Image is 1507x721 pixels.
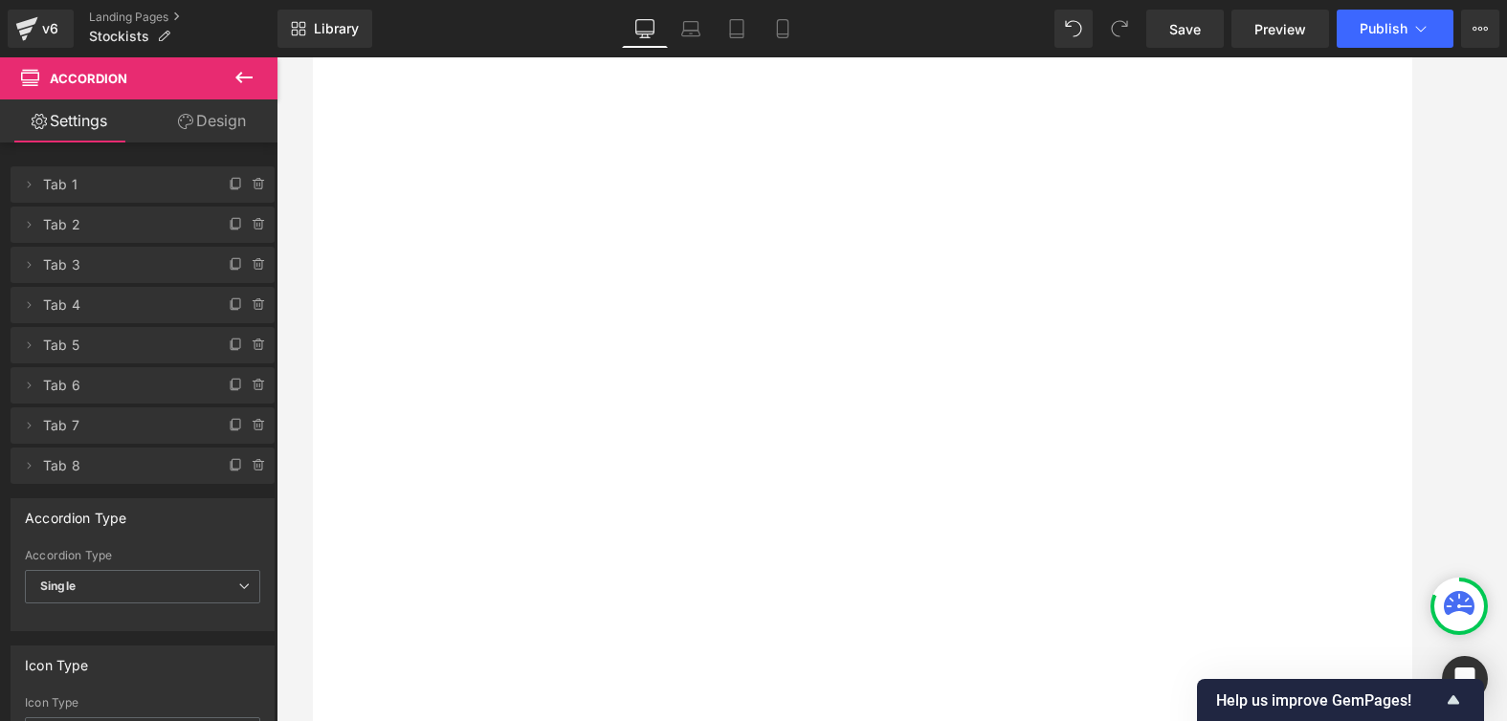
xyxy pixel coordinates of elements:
span: Help us improve GemPages! [1216,691,1442,710]
a: New Library [277,10,372,48]
span: Accordion [50,71,127,86]
button: Show survey - Help us improve GemPages! [1216,688,1465,711]
div: Icon Type [25,696,260,710]
button: More [1461,10,1499,48]
div: Icon Type [25,646,89,673]
button: Redo [1100,10,1139,48]
a: Laptop [668,10,714,48]
a: Preview [1231,10,1329,48]
span: Tab 4 [43,287,204,323]
span: Tab 5 [43,327,204,363]
div: Open Intercom Messenger [1442,656,1488,702]
span: Library [314,20,359,37]
a: Design [143,99,281,142]
span: Stockists [89,29,149,44]
a: Mobile [760,10,806,48]
span: Save [1169,19,1201,39]
button: Undo [1054,10,1093,48]
a: Landing Pages [89,10,277,25]
a: Desktop [622,10,668,48]
span: Tab 1 [43,166,204,203]
span: Tab 6 [43,367,204,404]
span: Tab 2 [43,207,204,243]
a: v6 [8,10,74,48]
span: Tab 3 [43,247,204,283]
div: Accordion Type [25,549,260,562]
a: Tablet [714,10,760,48]
span: Tab 8 [43,448,204,484]
b: Single [40,579,76,593]
button: Publish [1337,10,1453,48]
span: Preview [1254,19,1306,39]
span: Publish [1360,21,1407,36]
div: Accordion Type [25,499,127,526]
div: v6 [38,16,62,41]
span: Tab 7 [43,407,204,444]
